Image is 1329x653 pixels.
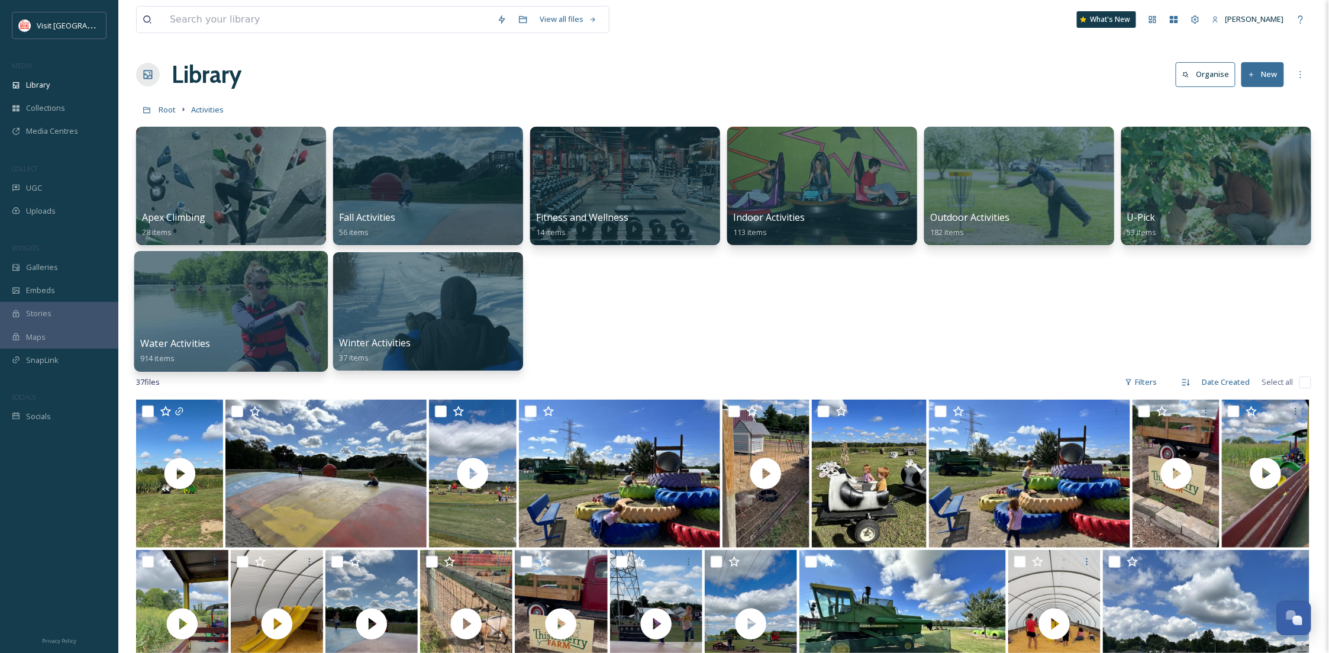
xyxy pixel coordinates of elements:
button: New [1241,62,1284,86]
a: What's New [1077,11,1136,28]
a: Water Activities914 items [140,338,210,364]
span: 37 items [339,352,369,363]
span: U-Pick [1127,211,1156,224]
span: WIDGETS [12,243,39,252]
span: Embeds [26,285,55,296]
span: Outdoor Activities [930,211,1009,224]
img: c4280f34-64be-21b0-513a-8cc612f03b46.jpg [519,400,720,548]
span: Collections [26,102,65,114]
div: Date Created [1196,371,1256,394]
button: Open Chat [1277,601,1311,635]
span: COLLECT [12,164,37,173]
span: Library [26,79,50,91]
img: 858409b9-941b-b8b2-1d16-f90f2085f133.jpg [929,400,1130,548]
a: View all files [534,8,603,31]
a: Library [172,57,241,92]
img: thumbnail [1133,400,1220,548]
div: Filters [1119,371,1163,394]
a: Organise [1176,62,1241,86]
span: 113 items [733,227,767,237]
span: SnapLink [26,355,59,366]
span: Privacy Policy [42,637,76,645]
span: Water Activities [140,337,210,350]
span: Indoor Activities [733,211,805,224]
span: Activities [191,104,224,115]
img: 2c0a0113-09b7-17b4-889b-004d0be7e9f2.jpg [225,400,427,548]
a: Indoor Activities113 items [733,212,805,237]
span: Socials [26,411,51,422]
a: Winter Activities37 items [339,337,411,363]
span: 28 items [142,227,172,237]
a: U-Pick53 items [1127,212,1157,237]
a: Fall Activities56 items [339,212,395,237]
span: Root [159,104,176,115]
span: UGC [26,182,42,194]
span: 37 file s [136,377,160,388]
span: Galleries [26,262,58,273]
a: Activities [191,102,224,117]
img: thumbnail [1222,400,1309,548]
span: Winter Activities [339,336,411,349]
span: MEDIA [12,61,33,70]
span: 182 items [930,227,964,237]
span: Visit [GEOGRAPHIC_DATA] [37,20,128,31]
span: Fitness and Wellness [536,211,628,224]
span: Apex Climbing [142,211,205,224]
span: 53 items [1127,227,1157,237]
a: Fitness and Wellness14 items [536,212,628,237]
span: [PERSON_NAME] [1225,14,1284,24]
img: thumbnail [136,400,223,548]
img: thumbnail [429,400,516,548]
span: 14 items [536,227,566,237]
a: Root [159,102,176,117]
button: Organise [1176,62,1236,86]
input: Search your library [164,7,491,33]
span: Select all [1262,377,1293,388]
span: 914 items [140,353,175,364]
span: SOCIALS [12,393,36,401]
a: Apex Climbing28 items [142,212,205,237]
a: Outdoor Activities182 items [930,212,1009,237]
span: Fall Activities [339,211,395,224]
span: Media Centres [26,126,78,137]
span: Stories [26,308,51,319]
a: [PERSON_NAME] [1206,8,1290,31]
img: thumbnail [722,400,809,548]
a: Privacy Policy [42,633,76,647]
span: Maps [26,332,46,343]
span: 56 items [339,227,369,237]
img: b35e83b9-6af2-c147-534d-05ecb4ea6b7a.jpg [812,400,927,548]
img: vsbm-stackedMISH_CMYKlogo2017.jpg [19,20,31,31]
span: Uploads [26,205,56,217]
